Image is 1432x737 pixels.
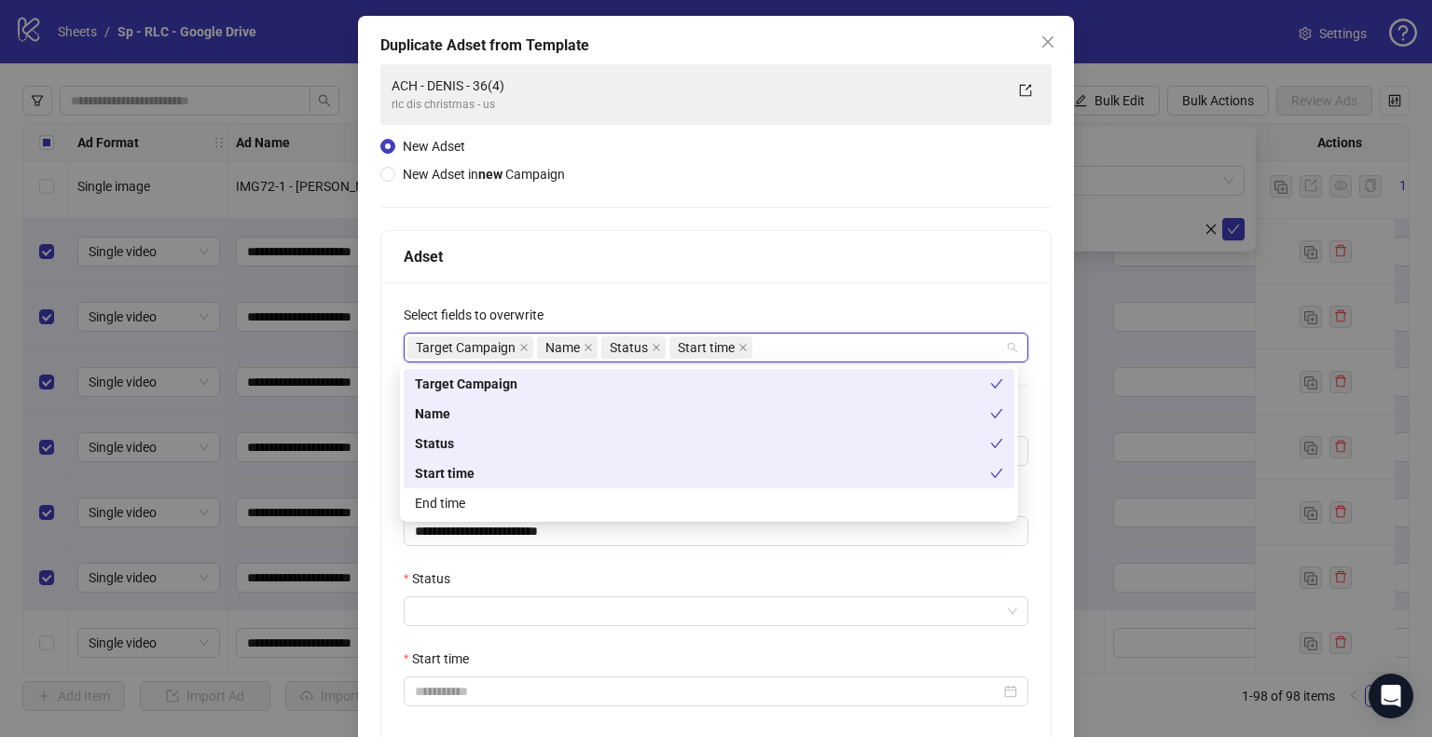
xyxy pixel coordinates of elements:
div: rlc dis christmas - us [392,96,1003,114]
span: close [652,343,661,352]
span: close [738,343,748,352]
span: check [990,377,1003,390]
div: Status [415,433,990,454]
span: Start time [678,337,735,358]
div: Name [404,399,1014,429]
span: New Adset [403,139,465,154]
div: Target Campaign [415,374,990,394]
span: Start time [669,336,752,359]
div: Adset [404,245,1028,268]
div: Open Intercom Messenger [1369,674,1413,718]
span: Name [545,337,580,358]
span: check [990,407,1003,420]
label: Status [404,568,462,589]
input: Name [404,516,1028,546]
div: Target Campaign [404,369,1014,399]
span: close [519,343,529,352]
span: close [584,343,593,352]
div: Start time [415,463,990,484]
span: Target Campaign [407,336,533,359]
div: Start time [404,458,1014,488]
div: Duplicate Adset from Template [380,34,1052,57]
input: Start time [415,681,1000,702]
span: close [1040,34,1055,49]
span: Name [537,336,598,359]
div: Status [404,429,1014,458]
span: check [990,467,1003,480]
div: ACH - DENIS - 36(4) [392,75,1003,96]
label: Start time [404,648,481,669]
div: End time [415,493,1003,513]
strong: new [478,167,503,182]
label: Select fields to overwrite [404,305,556,325]
span: Target Campaign [416,337,516,358]
span: New Adset in Campaign [403,167,565,182]
span: export [1019,84,1032,97]
span: Status [610,337,648,358]
div: End time [404,488,1014,518]
span: Status [601,336,666,359]
div: Name [415,403,990,424]
button: Close [1033,27,1063,57]
span: check [990,437,1003,450]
